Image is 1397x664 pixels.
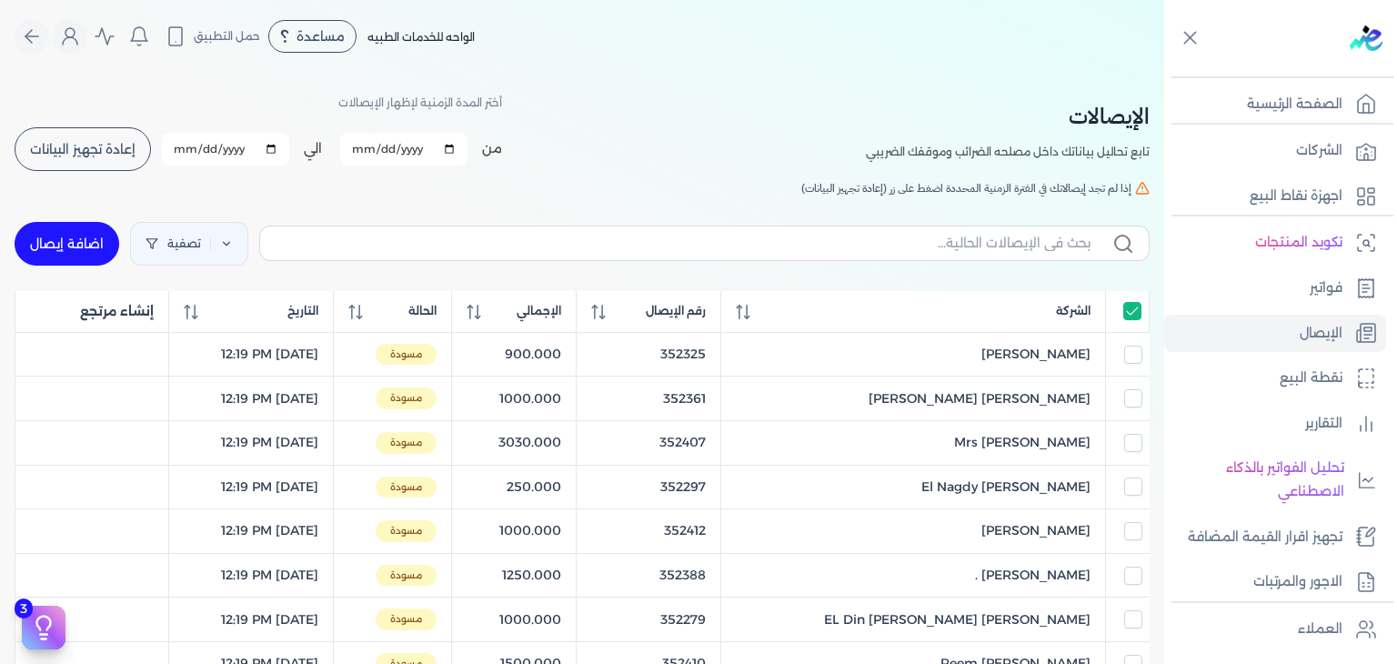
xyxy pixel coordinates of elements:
[517,303,561,319] span: الإجمالي
[1164,224,1386,262] a: تكويد المنتجات
[451,420,576,465] td: 3030.000
[376,432,437,454] span: مسودة
[451,377,576,421] td: 1000.000
[451,553,576,598] td: 1250.000
[736,389,1090,408] a: [PERSON_NAME] [PERSON_NAME]
[168,377,333,421] td: [DATE] 12:19 PM
[869,389,1090,408] span: [PERSON_NAME] [PERSON_NAME]
[408,303,437,319] span: الحالة
[866,100,1150,133] h2: الإيصالات
[1296,139,1342,163] p: الشركات
[168,553,333,598] td: [DATE] 12:19 PM
[451,509,576,554] td: 1000.000
[15,599,33,619] span: 3
[736,566,1090,585] a: [PERSON_NAME] .
[304,139,322,158] label: الي
[577,377,721,421] td: 352361
[296,30,345,43] span: مساعدة
[15,222,119,266] a: اضافة إيصال
[1253,570,1342,594] p: الاجور والمرتبات
[1164,315,1386,353] a: الإيصال
[736,521,1090,540] a: [PERSON_NAME]
[577,553,721,598] td: 352388
[736,610,1090,629] a: [PERSON_NAME] [PERSON_NAME] EL Din
[981,345,1090,364] span: [PERSON_NAME]
[376,520,437,542] span: مسودة
[736,478,1090,497] a: [PERSON_NAME] El Nagdy
[1164,86,1386,124] a: الصفحة الرئيسية
[451,332,576,377] td: 900.000
[30,143,136,156] span: إعادة تجهيز البيانات
[1247,93,1342,116] p: الصفحة الرئيسية
[921,478,1090,497] span: [PERSON_NAME] El Nagdy
[801,180,1131,196] span: إذا لم تجد إيصالاتك في الفترة الزمنية المحددة اضغط على زر (إعادة تجهيز البيانات)
[1164,518,1386,557] a: تجهيز اقرار القيمة المضافة
[1298,618,1342,641] p: العملاء
[577,598,721,642] td: 352279
[1250,185,1342,208] p: اجهزة نقاط البيع
[338,91,502,115] p: أختر المدة الزمنية لإظهار الإيصالات
[577,465,721,509] td: 352297
[160,21,265,52] button: حمل التطبيق
[1164,563,1386,601] a: الاجور والمرتبات
[168,598,333,642] td: [DATE] 12:19 PM
[1255,231,1342,255] p: تكويد المنتجات
[577,332,721,377] td: 352325
[168,509,333,554] td: [DATE] 12:19 PM
[1164,269,1386,307] a: فواتير
[130,222,248,266] a: تصفية
[577,420,721,465] td: 352407
[1310,277,1342,300] p: فواتير
[1280,367,1342,390] p: نقطة البيع
[22,606,65,649] button: 3
[1305,412,1342,436] p: التقارير
[1164,359,1386,397] a: نقطة البيع
[1164,449,1386,510] a: تحليل الفواتير بالذكاء الاصطناعي
[1188,526,1342,549] p: تجهيز اقرار القيمة المضافة
[376,565,437,587] span: مسودة
[975,566,1090,585] span: [PERSON_NAME] .
[168,465,333,509] td: [DATE] 12:19 PM
[268,20,357,53] div: مساعدة
[1164,610,1386,649] a: العملاء
[736,433,1090,452] a: Mrs [PERSON_NAME]
[577,509,721,554] td: 352412
[376,387,437,409] span: مسودة
[168,332,333,377] td: [DATE] 12:19 PM
[954,433,1090,452] span: Mrs [PERSON_NAME]
[451,598,576,642] td: 1000.000
[194,28,260,45] span: حمل التطبيق
[1300,322,1342,346] p: الإيصال
[824,610,1090,629] span: [PERSON_NAME] [PERSON_NAME] EL Din
[866,140,1150,164] p: تابع تحاليل بياناتك داخل مصلحه الضرائب وموقفك الضريبي
[376,477,437,498] span: مسودة
[1164,177,1386,216] a: اجهزة نقاط البيع
[376,344,437,366] span: مسودة
[736,345,1090,364] a: [PERSON_NAME]
[981,521,1090,540] span: [PERSON_NAME]
[15,127,151,171] button: إعادة تجهيز البيانات
[1056,303,1090,319] span: الشركة
[482,139,502,158] label: من
[1350,25,1382,51] img: logo
[80,302,154,321] span: إنشاء مرتجع
[1164,405,1386,443] a: التقارير
[168,420,333,465] td: [DATE] 12:19 PM
[367,30,475,44] span: الواحه للخدمات الطبيه
[646,303,706,319] span: رقم الإيصال
[275,234,1090,253] input: بحث في الإيصالات الحالية...
[451,465,576,509] td: 250.000
[1173,457,1344,503] p: تحليل الفواتير بالذكاء الاصطناعي
[1164,132,1386,170] a: الشركات
[287,303,318,319] span: التاريخ
[376,609,437,630] span: مسودة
